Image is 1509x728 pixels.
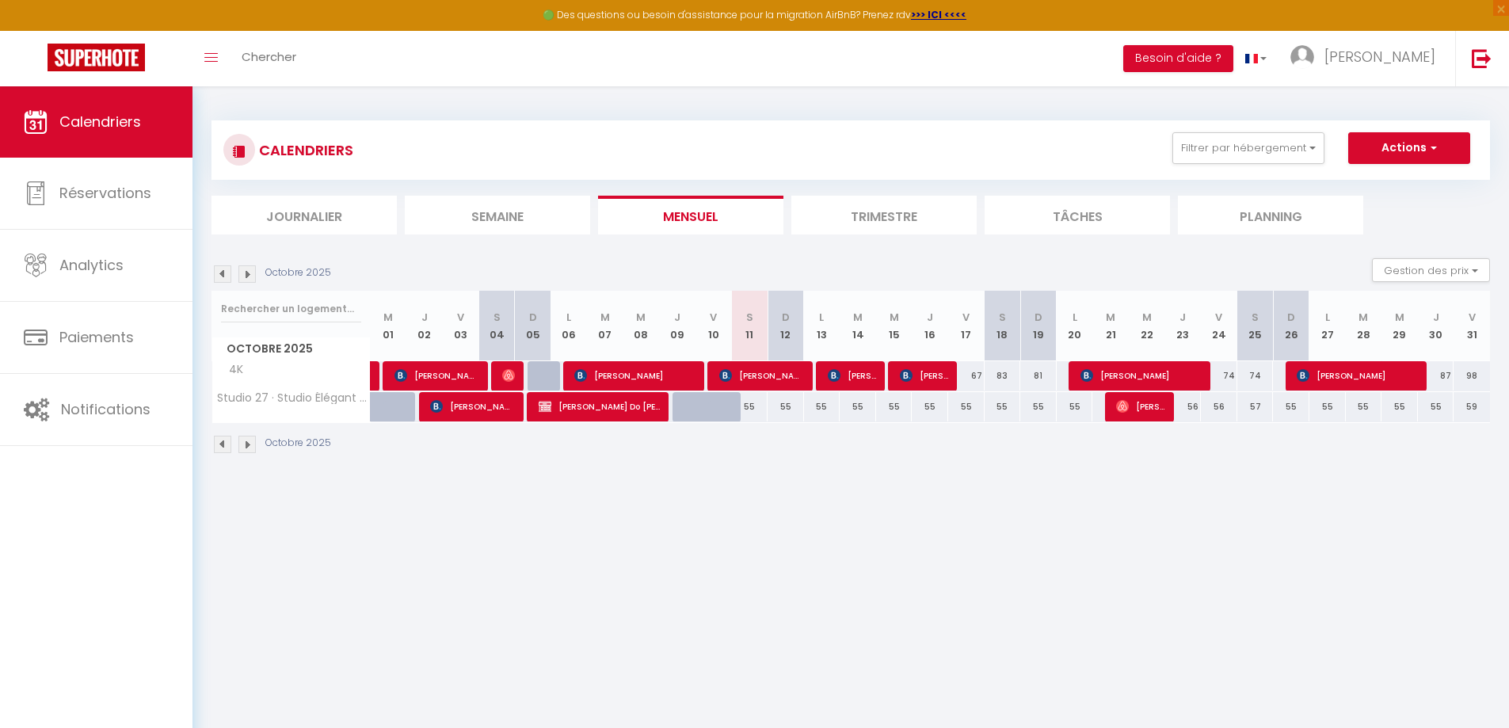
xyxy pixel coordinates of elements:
button: Besoin d'aide ? [1123,45,1233,72]
img: logout [1472,48,1492,68]
div: 83 [985,361,1021,391]
div: 74 [1201,361,1237,391]
li: Semaine [405,196,590,234]
th: 24 [1201,291,1237,361]
li: Mensuel [598,196,783,234]
th: 17 [948,291,985,361]
img: Super Booking [48,44,145,71]
th: 27 [1309,291,1346,361]
span: [PERSON_NAME] [1297,360,1418,391]
th: 12 [768,291,804,361]
abbr: M [383,310,393,325]
th: 05 [515,291,551,361]
abbr: D [529,310,537,325]
div: 55 [985,392,1021,421]
th: 20 [1057,291,1093,361]
abbr: J [1179,310,1186,325]
th: 22 [1129,291,1165,361]
th: 11 [731,291,768,361]
th: 18 [985,291,1021,361]
th: 23 [1165,291,1202,361]
div: 67 [948,361,985,391]
span: [PERSON_NAME] [900,360,948,391]
abbr: V [710,310,717,325]
div: 59 [1454,392,1490,421]
span: Studio 27 · Studio Élégant et Lumineux au Centre d'Obernai [215,392,373,404]
abbr: L [1073,310,1077,325]
div: 55 [1309,392,1346,421]
th: 25 [1237,291,1274,361]
span: [PERSON_NAME] [1324,47,1435,67]
th: 06 [551,291,587,361]
span: [PERSON_NAME] [1080,360,1202,391]
abbr: M [890,310,899,325]
input: Rechercher un logement... [221,295,361,323]
th: 19 [1020,291,1057,361]
span: [PERSON_NAME] [502,360,514,391]
li: Tâches [985,196,1170,234]
button: Filtrer par hébergement [1172,132,1324,164]
span: Calendriers [59,112,141,131]
abbr: V [1215,310,1222,325]
li: Planning [1178,196,1363,234]
th: 28 [1346,291,1382,361]
div: 55 [912,392,948,421]
abbr: S [1252,310,1259,325]
a: Chercher [230,31,308,86]
th: 31 [1454,291,1490,361]
abbr: D [1287,310,1295,325]
h3: CALENDRIERS [255,132,353,168]
abbr: J [421,310,428,325]
div: 55 [768,392,804,421]
div: 57 [1237,392,1274,421]
div: 55 [804,392,840,421]
div: 55 [1418,392,1454,421]
abbr: M [600,310,610,325]
abbr: V [457,310,464,325]
div: 87 [1418,361,1454,391]
th: 01 [371,291,407,361]
div: 55 [1273,392,1309,421]
div: 55 [840,392,876,421]
button: Actions [1348,132,1470,164]
th: 29 [1381,291,1418,361]
span: [PERSON_NAME] [1116,391,1164,421]
li: Trimestre [791,196,977,234]
a: [PERSON_NAME] [371,361,379,391]
p: Octobre 2025 [265,436,331,451]
th: 02 [406,291,443,361]
div: 56 [1165,392,1202,421]
button: Gestion des prix [1372,258,1490,282]
th: 03 [443,291,479,361]
th: 14 [840,291,876,361]
span: 4K [215,361,274,379]
abbr: M [1106,310,1115,325]
th: 26 [1273,291,1309,361]
div: 56 [1201,392,1237,421]
span: Chercher [242,48,296,65]
th: 10 [695,291,732,361]
th: 08 [623,291,660,361]
th: 07 [587,291,623,361]
abbr: S [493,310,501,325]
abbr: M [1395,310,1404,325]
div: 74 [1237,361,1274,391]
th: 16 [912,291,948,361]
abbr: L [1325,310,1330,325]
div: 55 [731,392,768,421]
a: >>> ICI <<<< [911,8,966,21]
div: 55 [1020,392,1057,421]
abbr: M [853,310,863,325]
span: Paiements [59,327,134,347]
abbr: L [566,310,571,325]
li: Journalier [211,196,397,234]
th: 30 [1418,291,1454,361]
abbr: J [1433,310,1439,325]
span: [PERSON_NAME] [828,360,876,391]
div: 81 [1020,361,1057,391]
span: Réservations [59,183,151,203]
span: [PERSON_NAME] [574,360,695,391]
abbr: S [746,310,753,325]
abbr: V [1469,310,1476,325]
